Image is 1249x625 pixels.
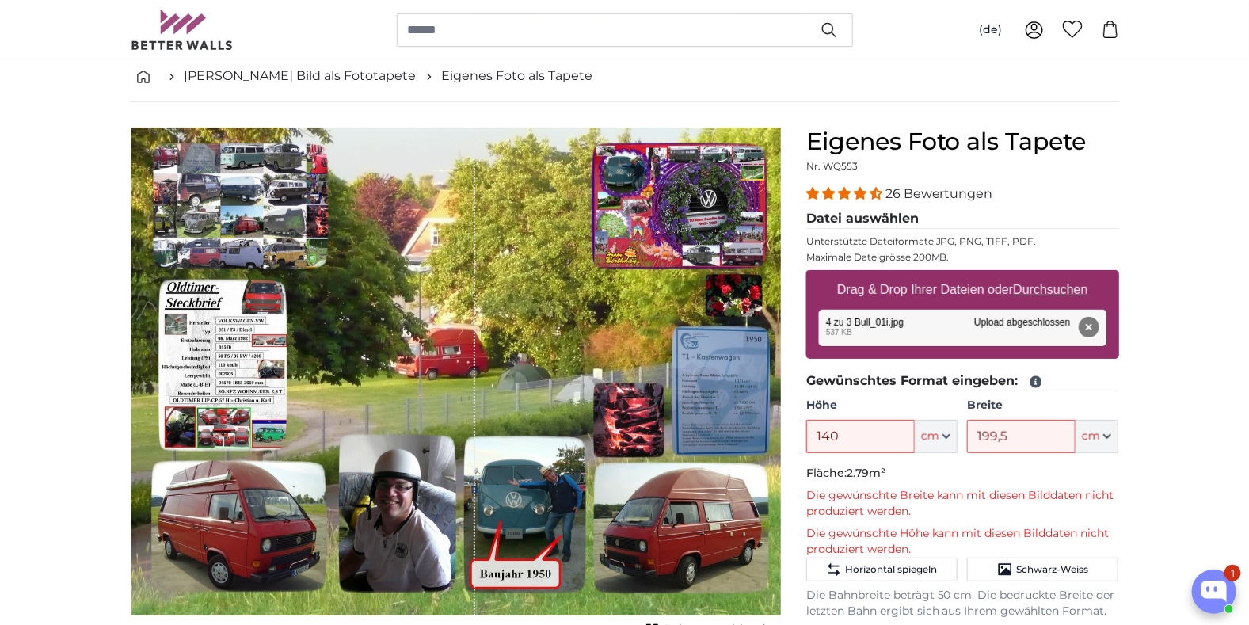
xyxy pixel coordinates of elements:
span: 26 Bewertungen [885,186,993,201]
a: [PERSON_NAME] Bild als Fototapete [185,67,417,86]
legend: Gewünschtes Format eingeben: [806,372,1119,391]
button: Horizontal spiegeln [806,558,958,581]
span: 4.54 stars [806,186,885,201]
p: Maximale Dateigrösse 200MB. [806,251,1119,264]
span: Schwarz-Weiss [1016,563,1088,576]
legend: Datei auswählen [806,209,1119,229]
span: Nr. WQ553 [806,160,858,172]
label: Höhe [806,398,958,413]
button: cm [1076,420,1118,453]
p: Die gewünschte Breite kann mit diesen Bilddaten nicht produziert werden. [806,488,1119,520]
h1: Eigenes Foto als Tapete [806,128,1119,156]
button: cm [915,420,958,453]
span: Horizontal spiegeln [845,563,937,576]
u: Durchsuchen [1013,283,1087,296]
label: Breite [967,398,1118,413]
div: 1 [1224,565,1241,581]
img: Betterwalls [131,10,234,50]
button: Open chatbox [1192,570,1236,614]
p: Fläche: [806,466,1119,482]
span: cm [921,429,939,444]
p: Die gewünschte Höhe kann mit diesen Bilddaten nicht produziert werden. [806,526,1119,558]
p: Die Bahnbreite beträgt 50 cm. Die bedruckte Breite der letzten Bahn ergibt sich aus Ihrem gewählt... [806,588,1119,619]
span: cm [1082,429,1100,444]
button: Schwarz-Weiss [967,558,1118,581]
nav: breadcrumbs [131,51,1119,102]
label: Drag & Drop Ihrer Dateien oder [831,274,1095,306]
a: Eigenes Foto als Tapete [442,67,593,86]
p: Unterstützte Dateiformate JPG, PNG, TIFF, PDF. [806,235,1119,248]
button: (de) [967,16,1015,44]
span: 2.79m² [847,466,885,480]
